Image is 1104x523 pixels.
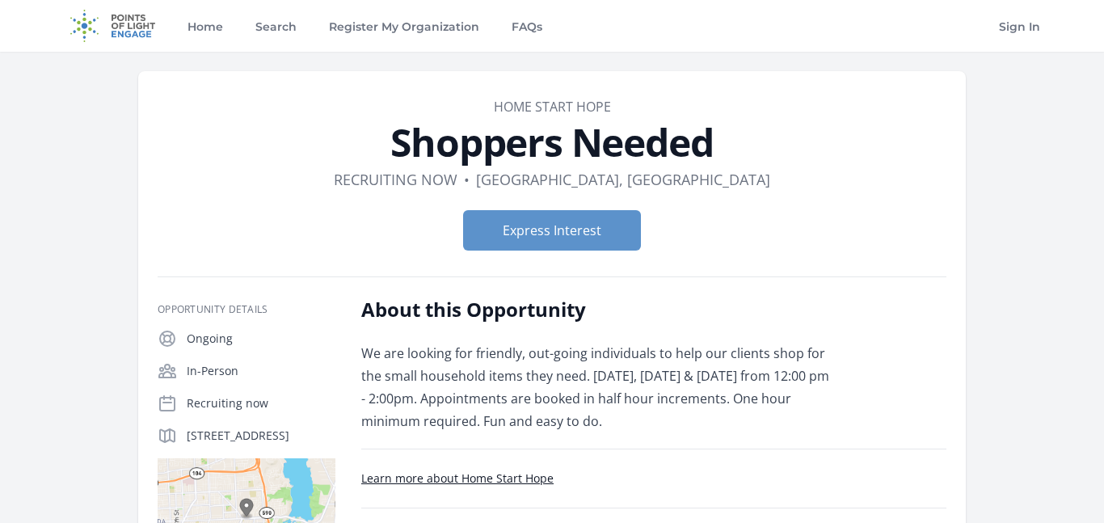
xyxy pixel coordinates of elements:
[361,470,554,486] a: Learn more about Home Start Hope
[361,297,834,323] h2: About this Opportunity
[361,342,834,432] p: We are looking for friendly, out-going individuals to help our clients shop for the small househo...
[463,210,641,251] button: Express Interest
[187,363,335,379] p: In-Person
[187,331,335,347] p: Ongoing
[187,428,335,444] p: [STREET_ADDRESS]
[187,395,335,411] p: Recruiting now
[334,168,457,191] dd: Recruiting now
[476,168,770,191] dd: [GEOGRAPHIC_DATA], [GEOGRAPHIC_DATA]
[158,123,946,162] h1: Shoppers Needed
[464,168,470,191] div: •
[494,98,611,116] a: Home Start Hope
[158,303,335,316] h3: Opportunity Details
